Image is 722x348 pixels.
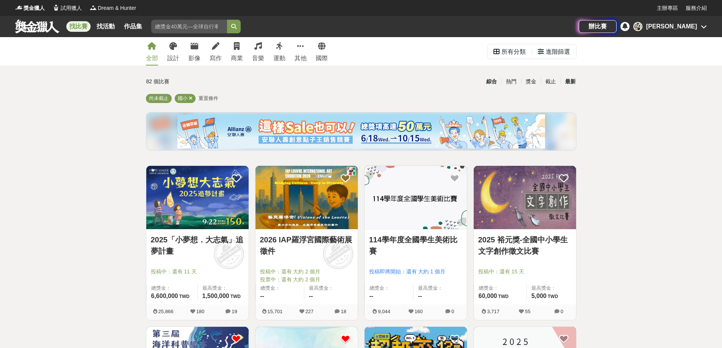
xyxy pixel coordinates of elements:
[146,54,158,63] div: 全部
[633,22,642,31] div: 許
[151,234,244,257] a: 2025「小夢想．大志氣」追夢計畫
[370,293,374,299] span: --
[478,234,572,257] a: 2025 裕元獎-全國中小學生文字創作徵文比賽
[521,75,541,88] div: 獎金
[309,293,313,299] span: --
[260,284,300,292] span: 總獎金：
[89,4,136,12] a: LogoDream & Hunter
[268,309,283,314] span: 15,701
[255,166,358,229] img: Cover Image
[66,21,91,32] a: 找比賽
[179,294,190,299] span: TWD
[61,4,82,12] span: 試用獵人
[487,309,500,314] span: 3,717
[252,54,264,63] div: 音樂
[273,37,285,66] a: 運動
[478,268,572,276] span: 投稿中：還有 15 天
[260,276,353,284] span: 投票中：還有 大約 2 個月
[231,54,243,63] div: 商業
[316,37,328,66] a: 國際
[94,21,118,32] a: 找活動
[260,293,265,299] span: --
[151,293,178,299] span: 6,600,000
[498,294,508,299] span: TWD
[167,54,179,63] div: 設計
[415,309,423,314] span: 160
[305,309,314,314] span: 227
[273,54,285,63] div: 運動
[202,293,229,299] span: 1,500,000
[479,293,497,299] span: 60,000
[294,54,307,63] div: 其他
[686,4,707,12] a: 服務介紹
[188,37,200,66] a: 影像
[561,75,580,88] div: 最新
[479,284,522,292] span: 總獎金：
[151,20,227,33] input: 總獎金40萬元—全球自行車設計比賽
[252,37,264,66] a: 音樂
[121,21,145,32] a: 作品集
[196,309,205,314] span: 180
[548,294,558,299] span: TWD
[369,268,462,276] span: 投稿即將開始：還有 大約 1 個月
[501,44,526,59] div: 所有分類
[316,54,328,63] div: 國際
[541,75,561,88] div: 截止
[501,75,521,88] div: 熱門
[657,4,678,12] a: 主辦專區
[98,4,136,12] span: Dream & Hunter
[52,4,60,11] img: Logo
[378,309,390,314] span: 9,044
[199,95,218,101] span: 重置條件
[474,166,576,229] img: Cover Image
[369,234,462,257] a: 114學年度全國學生美術比賽
[260,268,353,276] span: 投稿中：還有 大約 2 個月
[210,37,222,66] a: 寫作
[370,284,409,292] span: 總獎金：
[341,309,346,314] span: 18
[525,309,530,314] span: 55
[167,37,179,66] a: 設計
[52,4,82,12] a: Logo試用獵人
[188,54,200,63] div: 影像
[146,166,249,229] img: Cover Image
[158,309,174,314] span: 25,866
[260,234,353,257] a: 2026 IAP羅浮宮國際藝術展徵件
[531,284,572,292] span: 最高獎金：
[365,166,467,229] a: Cover Image
[232,309,237,314] span: 19
[23,4,45,12] span: 獎金獵人
[418,284,462,292] span: 最高獎金：
[149,95,169,101] span: 尚未截止
[89,4,97,11] img: Logo
[202,284,244,292] span: 最高獎金：
[474,166,576,229] a: Cover Image
[146,37,158,66] a: 全部
[177,114,545,148] img: cf4fb443-4ad2-4338-9fa3-b46b0bf5d316.png
[146,166,249,229] a: Cover Image
[561,309,563,314] span: 0
[231,37,243,66] a: 商業
[151,284,193,292] span: 總獎金：
[255,166,358,229] a: Cover Image
[531,293,547,299] span: 5,000
[451,309,454,314] span: 0
[309,284,353,292] span: 最高獎金：
[178,95,188,101] span: 國小
[646,22,697,31] div: [PERSON_NAME]
[294,37,307,66] a: 其他
[482,75,501,88] div: 綜合
[418,293,422,299] span: --
[230,294,241,299] span: TWD
[15,4,45,12] a: Logo獎金獵人
[365,166,467,229] img: Cover Image
[15,4,23,11] img: Logo
[210,54,222,63] div: 寫作
[146,75,289,88] div: 82 個比賽
[151,268,244,276] span: 投稿中：還有 11 天
[546,44,570,59] div: 進階篩選
[579,20,617,33] a: 辦比賽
